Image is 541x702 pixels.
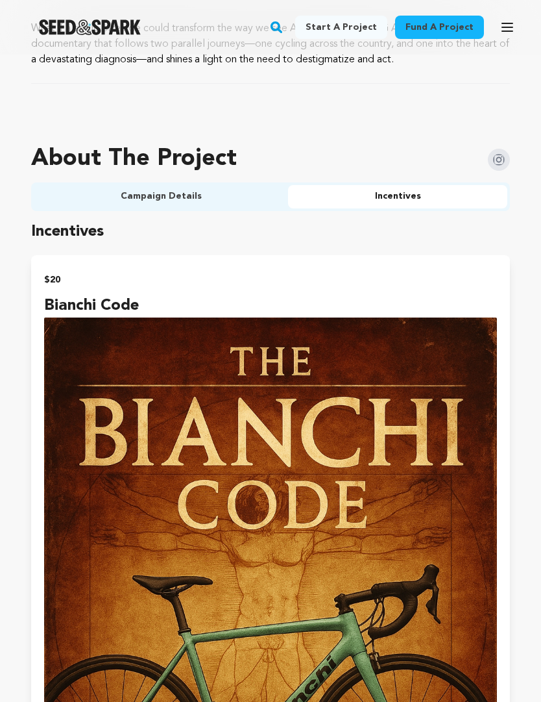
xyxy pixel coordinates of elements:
[395,16,484,39] a: Fund a project
[44,294,497,318] h4: Bianchi Code
[295,16,387,39] a: Start a project
[39,19,141,35] a: Seed&Spark Homepage
[39,19,141,35] img: Seed&Spark Logo Dark Mode
[34,185,288,208] button: Campaign Details
[488,149,510,171] img: Seed&Spark Instagram Icon
[31,219,510,245] h1: Incentives
[31,146,237,172] h1: About The Project
[44,271,497,289] h2: $20
[288,185,507,208] button: Incentives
